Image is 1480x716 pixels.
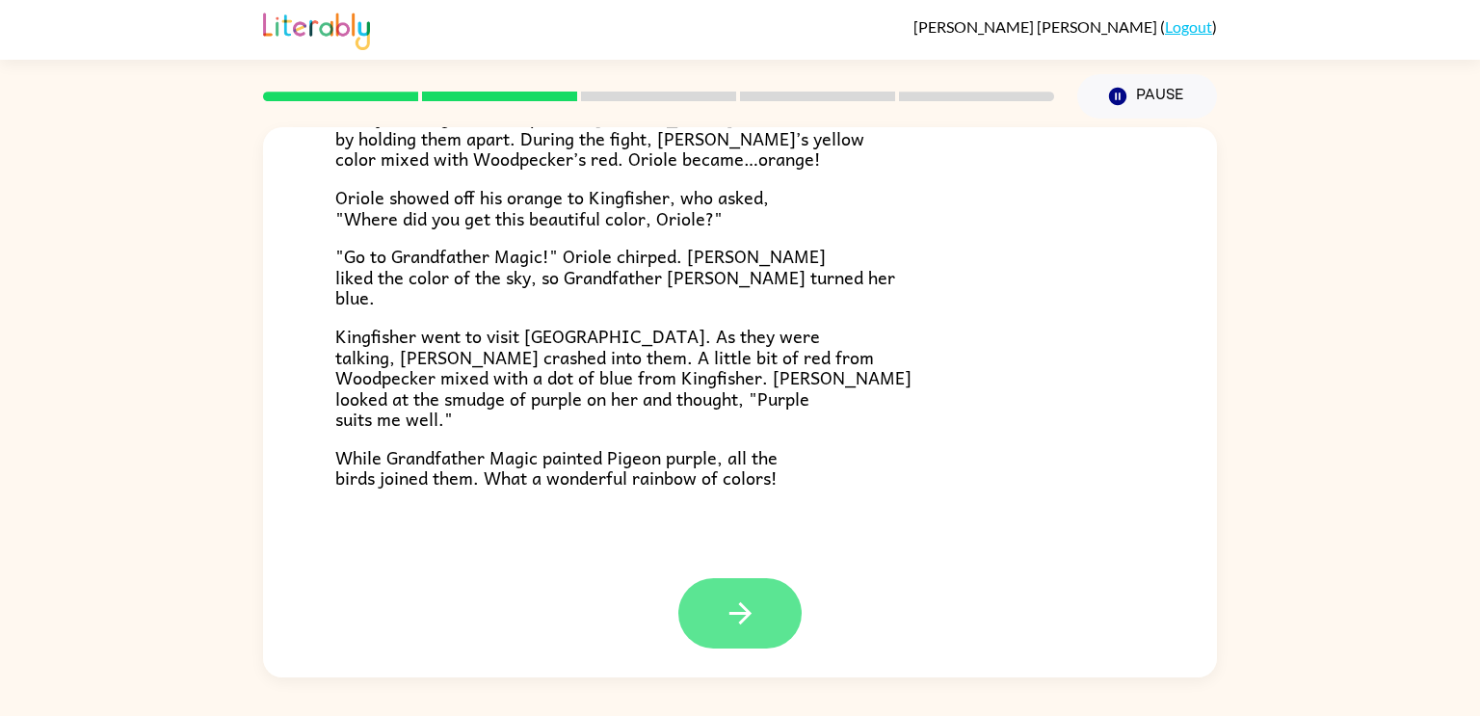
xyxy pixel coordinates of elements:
[335,322,912,433] span: Kingfisher went to visit [GEOGRAPHIC_DATA]. As they were talking, [PERSON_NAME] crashed into them...
[335,183,769,232] span: Oriole showed off his orange to Kingfisher, who asked, "Where did you get this beautiful color, O...
[335,242,895,311] span: "Go to Grandfather Magic!" Oriole chirped. [PERSON_NAME] liked the color of the sky, so Grandfath...
[913,17,1217,36] div: ( )
[913,17,1160,36] span: [PERSON_NAME] [PERSON_NAME]
[1077,74,1217,119] button: Pause
[1165,17,1212,36] a: Logout
[263,8,370,50] img: Literably
[335,443,778,492] span: While Grandfather Magic painted Pigeon purple, all the birds joined them. What a wonderful rainbo...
